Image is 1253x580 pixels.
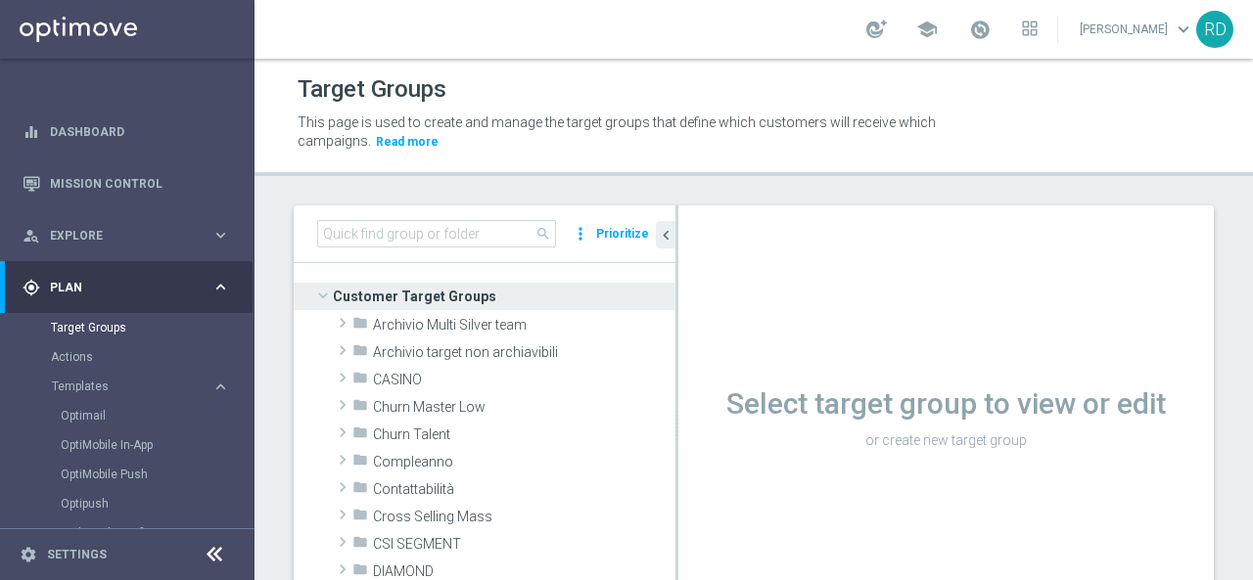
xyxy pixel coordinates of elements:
[1173,19,1194,40] span: keyboard_arrow_down
[50,282,211,293] span: Plan
[47,549,107,560] a: Settings
[298,75,446,104] h1: Target Groups
[211,278,230,296] i: keyboard_arrow_right
[22,228,231,244] button: person_search Explore keyboard_arrow_right
[373,344,675,361] span: Archivio target non archiavibili
[352,370,368,392] i: folder
[298,114,936,149] span: This page is used to create and manage the target groups that define which customers will receive...
[535,226,551,242] span: search
[51,372,253,577] div: Templates
[50,157,230,209] a: Mission Control
[373,399,675,416] span: Churn Master Low
[656,221,675,248] button: chevron_left
[61,467,204,482] a: OptiMobile Push
[317,220,556,247] input: Quick find group or folder
[51,313,253,342] div: Target Groups
[373,536,675,553] span: CSI SEGMENT
[678,431,1214,449] p: or create new target group
[23,106,230,157] div: Dashboard
[61,525,204,541] a: Web Push Notifications
[52,380,192,392] span: Templates
[51,379,231,394] button: Templates keyboard_arrow_right
[373,317,675,334] span: Archivio Multi Silver team
[657,226,675,245] i: chevron_left
[61,430,253,460] div: OptiMobile In-App
[23,227,40,245] i: person_search
[373,563,675,580] span: DIAMOND
[22,124,231,140] button: equalizer Dashboard
[352,534,368,557] i: folder
[61,496,204,512] a: Optipush
[211,226,230,245] i: keyboard_arrow_right
[22,280,231,295] button: gps_fixed Plan keyboard_arrow_right
[23,227,211,245] div: Explore
[61,460,253,489] div: OptiMobile Push
[20,546,37,563] i: settings
[51,349,204,365] a: Actions
[211,378,230,396] i: keyboard_arrow_right
[23,279,211,296] div: Plan
[52,380,211,392] div: Templates
[373,509,675,525] span: Cross Selling Mass
[50,230,211,242] span: Explore
[61,489,253,518] div: Optipush
[22,176,231,192] button: Mission Control
[352,507,368,529] i: folder
[23,123,40,141] i: equalizer
[1196,11,1233,48] div: RD
[61,518,253,548] div: Web Push Notifications
[61,437,204,453] a: OptiMobile In-App
[61,401,253,430] div: Optimail
[333,283,675,310] span: Customer Target Groups
[374,131,441,153] button: Read more
[373,426,675,443] span: Churn Talent
[51,320,204,335] a: Target Groups
[23,157,230,209] div: Mission Control
[352,342,368,365] i: folder
[50,106,230,157] a: Dashboard
[916,19,938,40] span: school
[352,479,368,502] i: folder
[352,397,368,420] i: folder
[352,315,368,337] i: folder
[373,372,675,388] span: CASINO
[51,342,253,372] div: Actions
[1078,15,1196,44] a: [PERSON_NAME]keyboard_arrow_down
[571,220,590,247] i: more_vert
[23,279,40,296] i: gps_fixed
[373,481,675,498] span: Contattabilit&#xE0;
[352,452,368,474] i: folder
[373,454,675,470] span: Compleanno
[678,386,1214,422] h1: Select target group to view or edit
[352,424,368,447] i: folder
[61,408,204,424] a: Optimail
[593,221,652,247] button: Prioritize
